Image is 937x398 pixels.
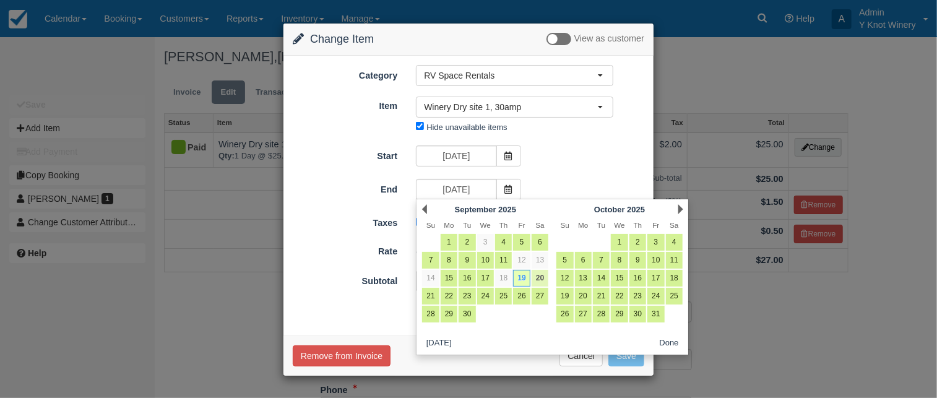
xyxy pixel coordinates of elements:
label: Rate [283,241,407,258]
a: 31 [647,306,664,322]
span: View as customer [574,34,644,44]
a: 21 [593,288,610,305]
span: Friday [519,221,525,229]
span: Wednesday [614,221,624,229]
a: 2 [629,234,646,251]
button: [DATE] [421,335,456,351]
a: 11 [495,252,512,269]
a: 24 [477,288,494,305]
a: 27 [575,306,592,322]
span: Thursday [499,221,508,229]
a: 1 [611,234,628,251]
a: 4 [666,234,683,251]
a: 8 [441,252,457,269]
label: Start [283,145,407,163]
button: Cancel [559,345,603,366]
a: 22 [611,288,628,305]
a: 7 [593,252,610,269]
a: 17 [477,270,494,287]
a: 26 [513,288,530,305]
a: 23 [459,288,475,305]
label: Subtotal [283,270,407,288]
span: Tuesday [463,221,471,229]
button: RV Space Rentals [416,65,613,86]
a: 16 [459,270,475,287]
a: 11 [666,252,683,269]
a: 16 [629,270,646,287]
a: 20 [575,288,592,305]
a: 6 [532,234,548,251]
a: 19 [556,288,573,305]
a: 20 [532,270,548,287]
a: 30 [459,306,475,322]
a: 5 [513,234,530,251]
span: September [455,205,496,214]
a: 15 [441,270,457,287]
span: 2025 [627,205,645,214]
a: 6 [575,252,592,269]
label: Taxes [283,212,407,230]
a: 4 [495,234,512,251]
label: End [283,179,407,196]
label: Hide unavailable items [426,123,507,132]
a: 18 [666,270,683,287]
span: Monday [578,221,588,229]
span: Thursday [634,221,642,229]
a: 27 [532,288,548,305]
a: 3 [477,234,494,251]
a: 25 [666,288,683,305]
span: October [594,205,625,214]
span: Winery Dry site 1, 30amp [424,101,597,113]
a: 2 [459,234,475,251]
div: 1 Day @ $25.00 [407,242,654,262]
a: 29 [441,306,457,322]
a: 19 [513,270,530,287]
a: 18 [495,270,512,287]
a: 8 [611,252,628,269]
span: Change Item [310,33,374,45]
button: Done [655,335,684,351]
span: Wednesday [480,221,491,229]
button: Save [608,345,644,366]
span: Friday [652,221,659,229]
a: 1 [441,234,457,251]
a: 14 [422,270,439,287]
a: Prev [422,204,427,214]
a: 28 [422,306,439,322]
button: Remove from Invoice [293,345,391,366]
a: 10 [477,252,494,269]
a: 5 [556,252,573,269]
span: Saturday [670,221,678,229]
a: 24 [647,288,664,305]
a: 23 [629,288,646,305]
a: 12 [556,270,573,287]
span: Tuesday [597,221,605,229]
span: RV Space Rentals [424,69,597,82]
a: 17 [647,270,664,287]
a: 25 [495,288,512,305]
a: 10 [647,252,664,269]
a: 28 [593,306,610,322]
a: Next [678,204,683,214]
label: Item [283,95,407,113]
a: 3 [647,234,664,251]
a: 15 [611,270,628,287]
span: Monday [444,221,454,229]
a: 14 [593,270,610,287]
a: 22 [441,288,457,305]
span: Sunday [426,221,435,229]
a: 13 [532,252,548,269]
a: 13 [575,270,592,287]
a: 26 [556,306,573,322]
a: 9 [629,252,646,269]
span: Sunday [561,221,569,229]
a: 9 [459,252,475,269]
button: Winery Dry site 1, 30amp [416,97,613,118]
span: 2025 [498,205,516,214]
a: 7 [422,252,439,269]
a: 29 [611,306,628,322]
a: 30 [629,306,646,322]
a: 21 [422,288,439,305]
a: 12 [513,252,530,269]
span: Saturday [535,221,544,229]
